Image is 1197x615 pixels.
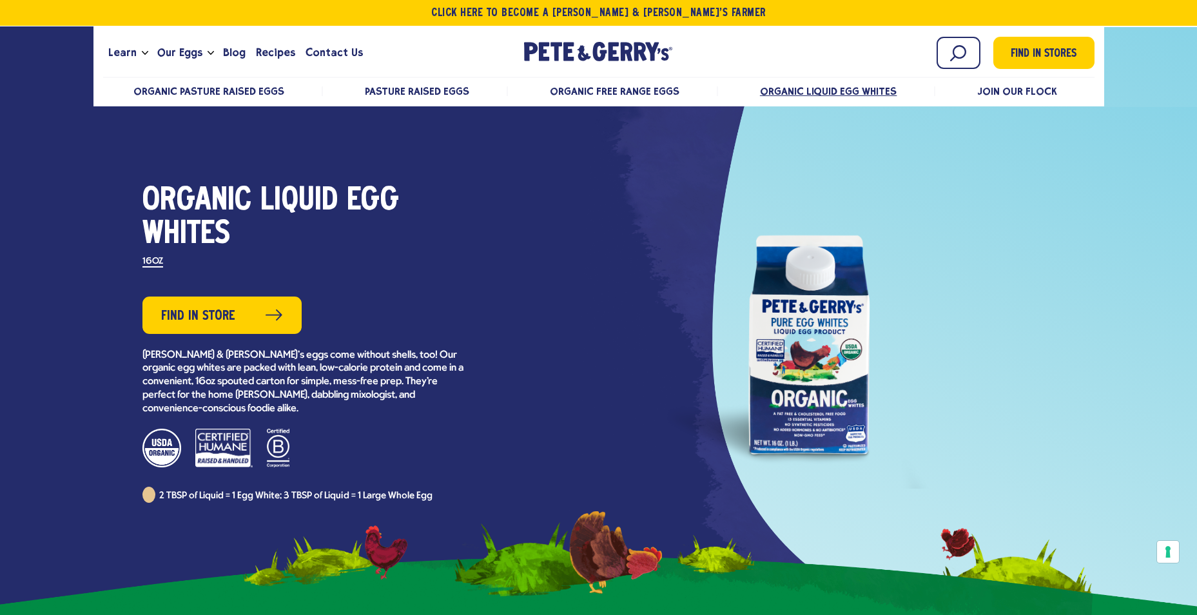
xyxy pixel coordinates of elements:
a: Organic Liquid Egg Whites [760,85,897,97]
a: Our Eggs [152,35,208,70]
a: Pasture Raised Eggs [365,85,469,97]
a: Organic Pasture Raised Eggs [133,85,285,97]
a: Find in Store [142,297,302,334]
span: Recipes [256,44,295,61]
a: Blog [218,35,251,70]
a: Join Our Flock [977,85,1057,97]
button: Open the dropdown menu for Our Eggs [208,51,214,55]
input: Search [937,37,980,69]
span: Find in Store [161,306,235,326]
a: Contact Us [300,35,368,70]
span: Find in Stores [1011,46,1076,63]
button: Open the dropdown menu for Learn [142,51,148,55]
span: 2 TBSP of Liquid = 1 Egg White; 3 TBSP of Liquid = 1 Large Whole Egg [159,491,433,501]
button: Your consent preferences for tracking technologies [1157,541,1179,563]
a: Find in Stores [993,37,1095,69]
span: Blog [223,44,246,61]
p: [PERSON_NAME] & [PERSON_NAME]’s eggs come without shells, too! Our organic egg whites are packed ... [142,349,465,416]
a: Learn [103,35,142,70]
nav: desktop product menu [103,77,1095,104]
label: 16OZ [142,257,163,268]
span: Learn [108,44,137,61]
span: Contact Us [306,44,363,61]
h1: Organic Liquid Egg Whites [142,184,465,251]
a: Organic Free Range Eggs [550,85,679,97]
a: Recipes [251,35,300,70]
span: Our Eggs [157,44,202,61]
